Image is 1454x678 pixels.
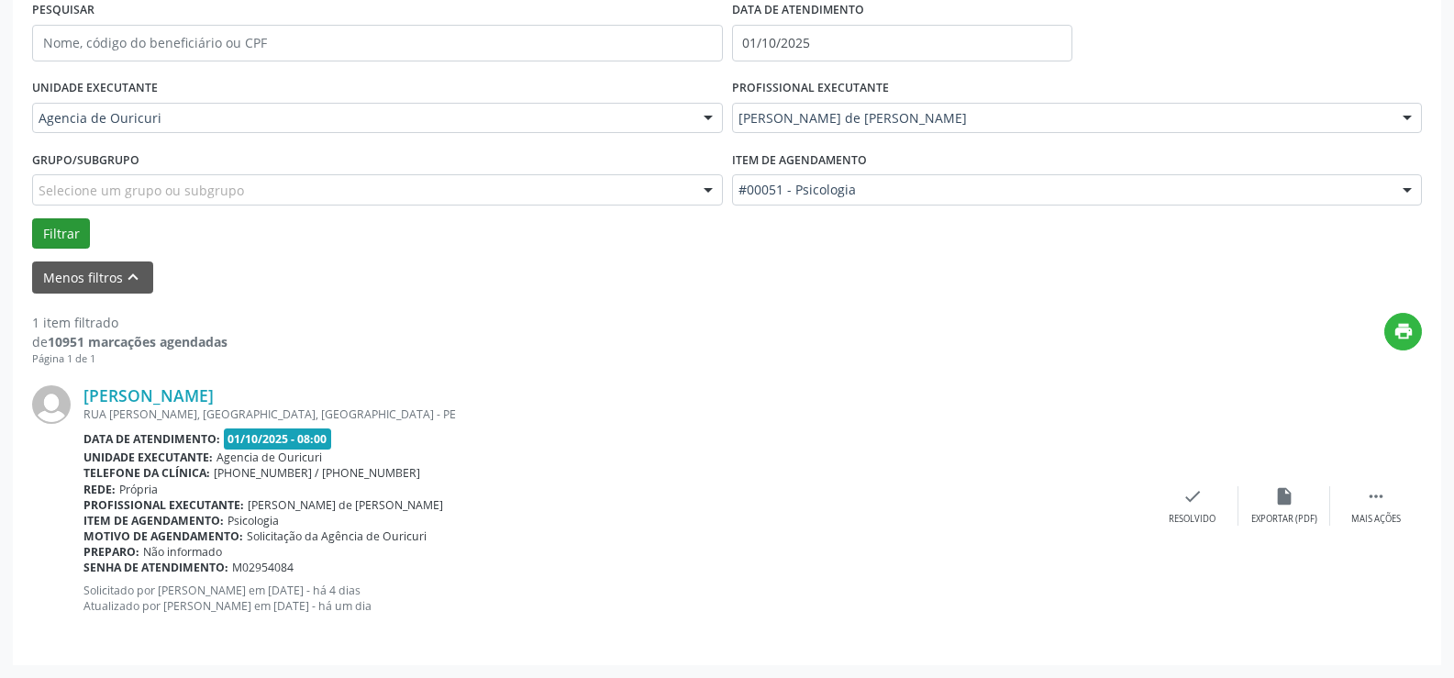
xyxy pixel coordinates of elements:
[83,385,214,406] a: [PERSON_NAME]
[1169,513,1215,526] div: Resolvido
[738,109,1385,128] span: [PERSON_NAME] de [PERSON_NAME]
[1393,321,1414,341] i: print
[216,450,322,465] span: Agencia de Ouricuri
[214,465,420,481] span: [PHONE_NUMBER] / [PHONE_NUMBER]
[32,218,90,250] button: Filtrar
[738,181,1385,199] span: #00051 - Psicologia
[1182,486,1203,506] i: check
[83,544,139,560] b: Preparo:
[39,181,244,200] span: Selecione um grupo ou subgrupo
[83,513,224,528] b: Item de agendamento:
[83,450,213,465] b: Unidade executante:
[32,146,139,174] label: Grupo/Subgrupo
[1251,513,1317,526] div: Exportar (PDF)
[32,74,158,103] label: UNIDADE EXECUTANTE
[1366,486,1386,506] i: 
[83,431,220,447] b: Data de atendimento:
[39,109,685,128] span: Agencia de Ouricuri
[224,428,332,450] span: 01/10/2025 - 08:00
[732,146,867,174] label: Item de agendamento
[248,497,443,513] span: [PERSON_NAME] de [PERSON_NAME]
[1351,513,1401,526] div: Mais ações
[119,482,158,497] span: Própria
[32,313,228,332] div: 1 item filtrado
[83,465,210,481] b: Telefone da clínica:
[1274,486,1294,506] i: insert_drive_file
[32,351,228,367] div: Página 1 de 1
[32,385,71,424] img: img
[123,267,143,287] i: keyboard_arrow_up
[83,497,244,513] b: Profissional executante:
[32,261,153,294] button: Menos filtroskeyboard_arrow_up
[83,406,1147,422] div: RUA [PERSON_NAME], [GEOGRAPHIC_DATA], [GEOGRAPHIC_DATA] - PE
[32,25,723,61] input: Nome, código do beneficiário ou CPF
[83,583,1147,614] p: Solicitado por [PERSON_NAME] em [DATE] - há 4 dias Atualizado por [PERSON_NAME] em [DATE] - há um...
[83,482,116,497] b: Rede:
[32,332,228,351] div: de
[48,333,228,350] strong: 10951 marcações agendadas
[83,560,228,575] b: Senha de atendimento:
[247,528,427,544] span: Solicitação da Agência de Ouricuri
[232,560,294,575] span: M02954084
[228,513,279,528] span: Psicologia
[1384,313,1422,350] button: print
[143,544,222,560] span: Não informado
[732,25,1072,61] input: Selecione um intervalo
[732,74,889,103] label: PROFISSIONAL EXECUTANTE
[83,528,243,544] b: Motivo de agendamento:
